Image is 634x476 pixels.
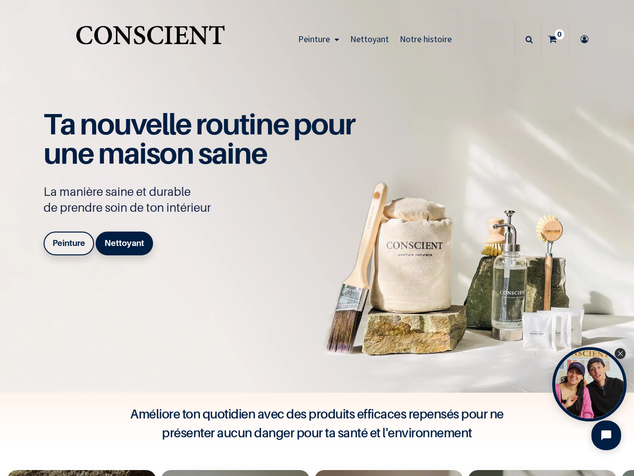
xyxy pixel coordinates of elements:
[74,20,227,59] a: Logo of Conscient
[53,238,85,248] b: Peinture
[552,347,627,421] div: Tolstoy bubble widget
[293,22,345,57] a: Peinture
[541,22,569,57] a: 0
[96,232,153,255] a: Nettoyant
[555,29,564,39] sup: 0
[44,106,355,171] span: Ta nouvelle routine pour une maison saine
[552,347,627,421] div: Open Tolstoy widget
[105,238,144,248] b: Nettoyant
[583,412,630,459] iframe: Tidio Chat
[44,232,94,255] a: Peinture
[552,347,627,421] div: Open Tolstoy
[350,33,389,45] span: Nettoyant
[119,405,515,442] h4: Améliore ton quotidien avec des produits efficaces repensés pour ne présenter aucun danger pour t...
[615,348,626,359] div: Close Tolstoy widget
[74,20,227,59] img: Conscient
[400,33,452,45] span: Notre histoire
[44,184,366,216] p: La manière saine et durable de prendre soin de ton intérieur
[298,33,330,45] span: Peinture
